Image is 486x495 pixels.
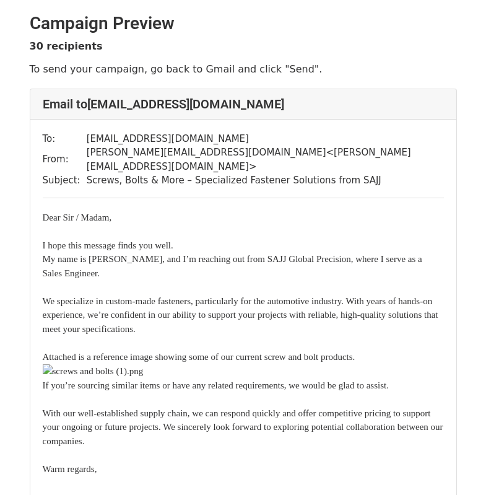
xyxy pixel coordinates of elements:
font: Dear Sir / Madam, [43,212,112,222]
strong: 30 recipients [30,40,103,52]
img: screws and bolts (1).png [43,364,144,379]
td: Subject: [43,173,87,188]
font: My name is [PERSON_NAME], and I’m reaching out from SAJJ Global Precision, where I serve as a Sal... [43,254,443,474]
td: From: [43,146,87,173]
h2: Campaign Preview [30,13,457,34]
font: I hope this message finds you well. [43,240,173,250]
td: [EMAIL_ADDRESS][DOMAIN_NAME] [87,132,444,146]
td: [PERSON_NAME][EMAIL_ADDRESS][DOMAIN_NAME] < [PERSON_NAME][EMAIL_ADDRESS][DOMAIN_NAME] > [87,146,444,173]
h4: Email to [EMAIL_ADDRESS][DOMAIN_NAME] [43,97,444,112]
td: Screws, Bolts & More – Specialized Fastener Solutions from SAJJ [87,173,444,188]
p: To send your campaign, go back to Gmail and click "Send". [30,63,457,76]
td: To: [43,132,87,146]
